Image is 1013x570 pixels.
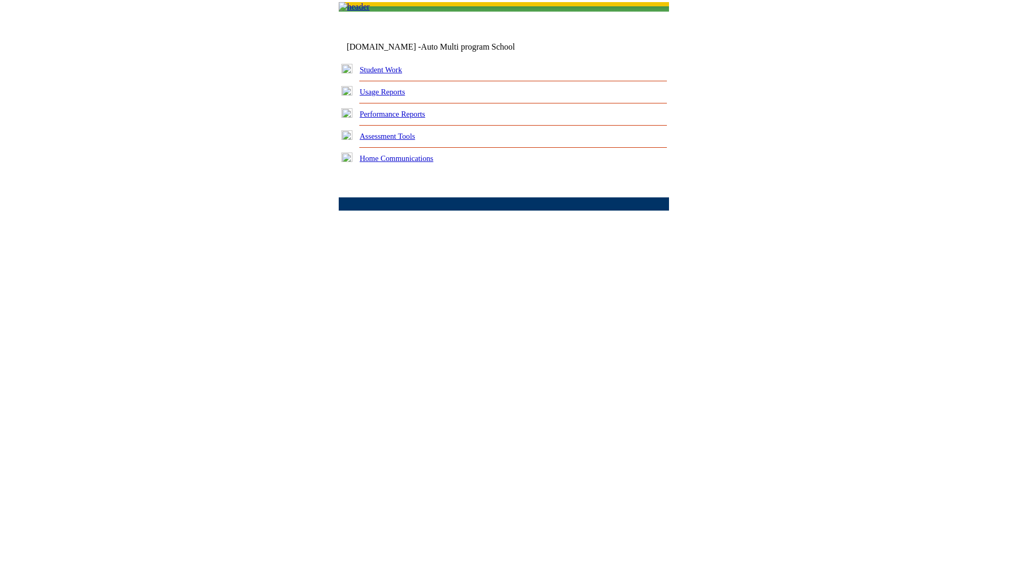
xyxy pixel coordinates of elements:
[341,64,352,73] img: plus.gif
[339,2,370,12] img: header
[341,108,352,118] img: plus.gif
[421,42,515,51] nobr: Auto Multi program School
[360,154,434,163] a: Home Communications
[347,42,541,52] td: [DOMAIN_NAME] -
[360,88,405,96] a: Usage Reports
[341,130,352,140] img: plus.gif
[341,153,352,162] img: plus.gif
[341,86,352,96] img: plus.gif
[360,65,402,74] a: Student Work
[360,110,425,118] a: Performance Reports
[360,132,415,140] a: Assessment Tools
